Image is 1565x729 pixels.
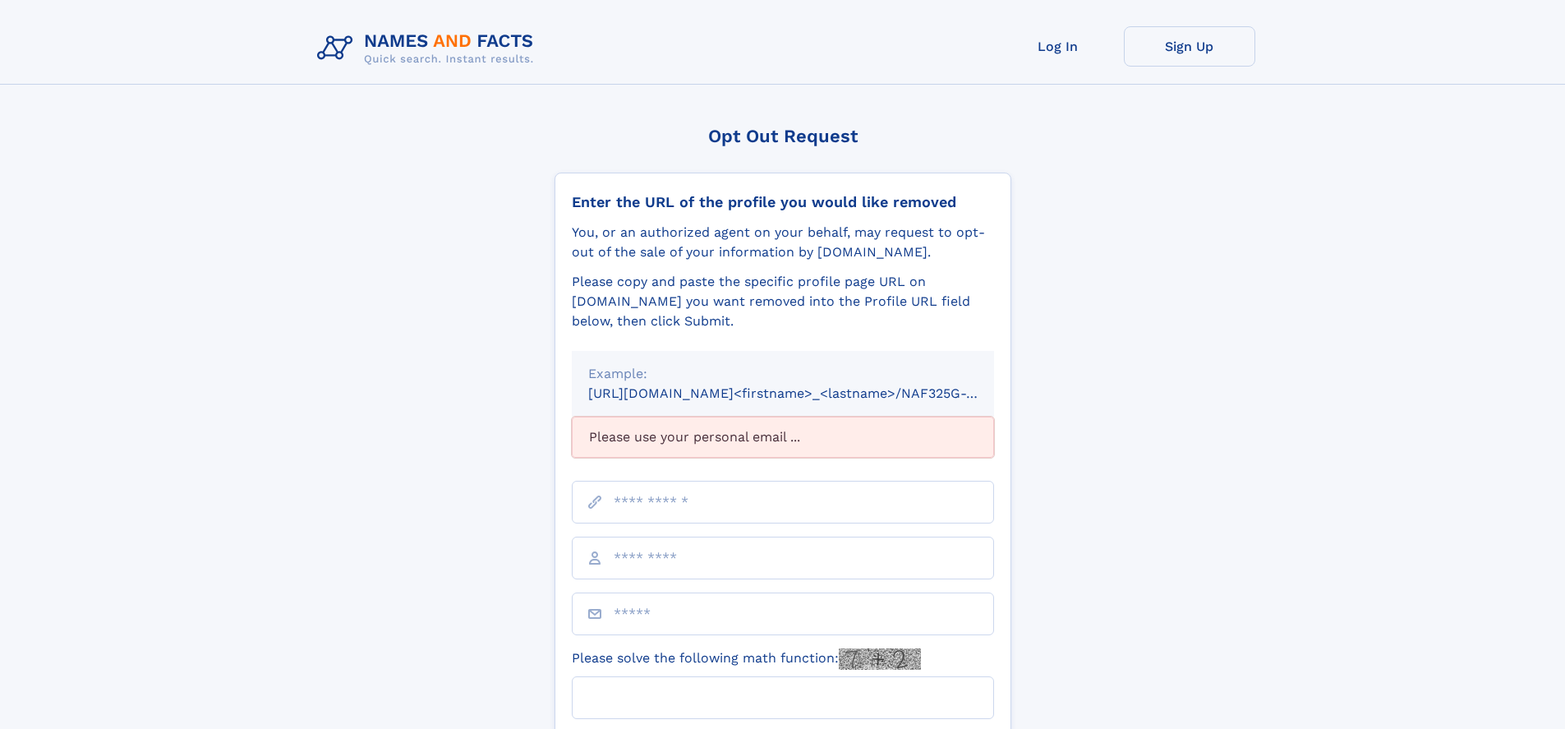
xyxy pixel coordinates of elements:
div: Example: [588,364,978,384]
a: Log In [992,26,1124,67]
label: Please solve the following math function: [572,648,921,670]
a: Sign Up [1124,26,1255,67]
div: Enter the URL of the profile you would like removed [572,193,994,211]
div: Opt Out Request [555,126,1011,146]
div: Please use your personal email ... [572,417,994,458]
img: Logo Names and Facts [311,26,547,71]
small: [URL][DOMAIN_NAME]<firstname>_<lastname>/NAF325G-xxxxxxxx [588,385,1025,401]
div: You, or an authorized agent on your behalf, may request to opt-out of the sale of your informatio... [572,223,994,262]
div: Please copy and paste the specific profile page URL on [DOMAIN_NAME] you want removed into the Pr... [572,272,994,331]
